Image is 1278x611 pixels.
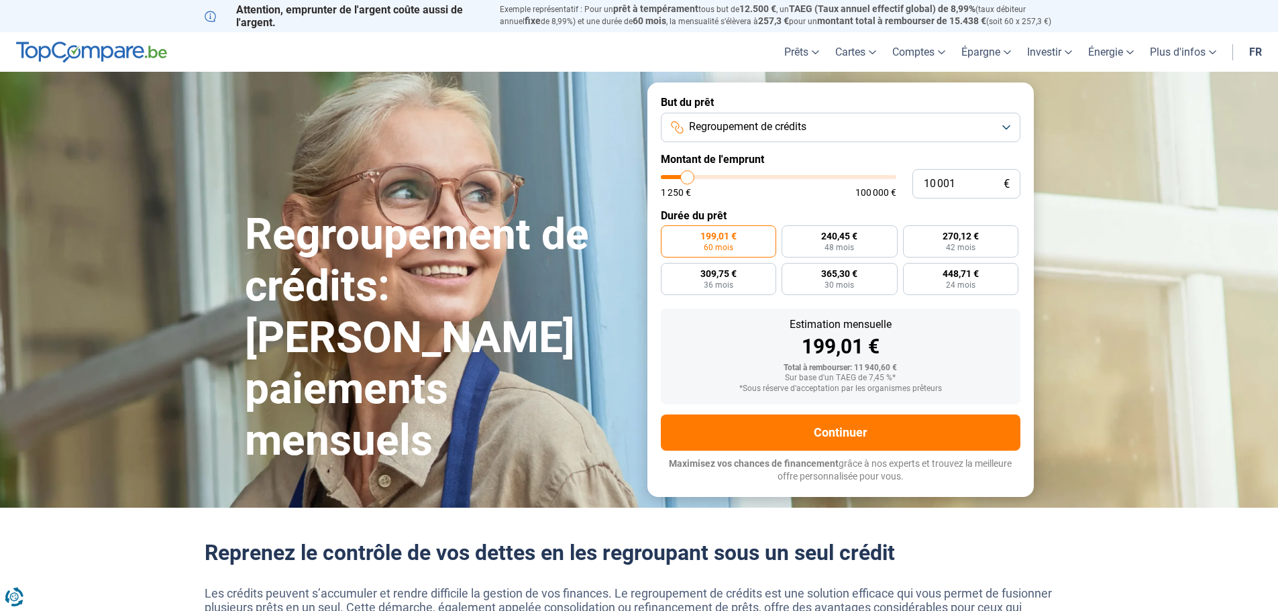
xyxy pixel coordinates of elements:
[672,364,1010,373] div: Total à rembourser: 11 940,60 €
[704,243,733,252] span: 60 mois
[205,3,484,29] p: Attention, emprunter de l'argent coûte aussi de l'argent.
[1080,32,1142,72] a: Énergie
[824,281,854,289] span: 30 mois
[661,113,1020,142] button: Regroupement de crédits
[821,269,857,278] span: 365,30 €
[824,243,854,252] span: 48 mois
[953,32,1019,72] a: Épargne
[1241,32,1270,72] a: fr
[1142,32,1224,72] a: Plus d'infos
[205,540,1074,565] h2: Reprenez le contrôle de vos dettes en les regroupant sous un seul crédit
[672,384,1010,394] div: *Sous réserve d'acceptation par les organismes prêteurs
[946,243,975,252] span: 42 mois
[1004,178,1010,190] span: €
[855,188,896,197] span: 100 000 €
[500,3,1074,27] p: Exemple représentatif : Pour un tous but de , un (taux débiteur annuel de 8,99%) et une durée de ...
[689,119,806,134] span: Regroupement de crédits
[525,15,541,26] span: fixe
[16,42,167,63] img: TopCompare
[776,32,827,72] a: Prêts
[672,337,1010,357] div: 199,01 €
[613,3,698,14] span: prêt à tempérament
[661,188,691,197] span: 1 250 €
[672,374,1010,383] div: Sur base d'un TAEG de 7,45 %*
[943,269,979,278] span: 448,71 €
[943,231,979,241] span: 270,12 €
[739,3,776,14] span: 12.500 €
[817,15,986,26] span: montant total à rembourser de 15.438 €
[700,269,737,278] span: 309,75 €
[245,209,631,467] h1: Regroupement de crédits: [PERSON_NAME] paiements mensuels
[884,32,953,72] a: Comptes
[661,209,1020,222] label: Durée du prêt
[661,96,1020,109] label: But du prêt
[821,231,857,241] span: 240,45 €
[758,15,789,26] span: 257,3 €
[661,457,1020,484] p: grâce à nos experts et trouvez la meilleure offre personnalisée pour vous.
[669,458,839,469] span: Maximisez vos chances de financement
[661,414,1020,451] button: Continuer
[704,281,733,289] span: 36 mois
[633,15,666,26] span: 60 mois
[946,281,975,289] span: 24 mois
[827,32,884,72] a: Cartes
[661,153,1020,166] label: Montant de l'emprunt
[1019,32,1080,72] a: Investir
[700,231,737,241] span: 199,01 €
[672,319,1010,330] div: Estimation mensuelle
[789,3,975,14] span: TAEG (Taux annuel effectif global) de 8,99%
